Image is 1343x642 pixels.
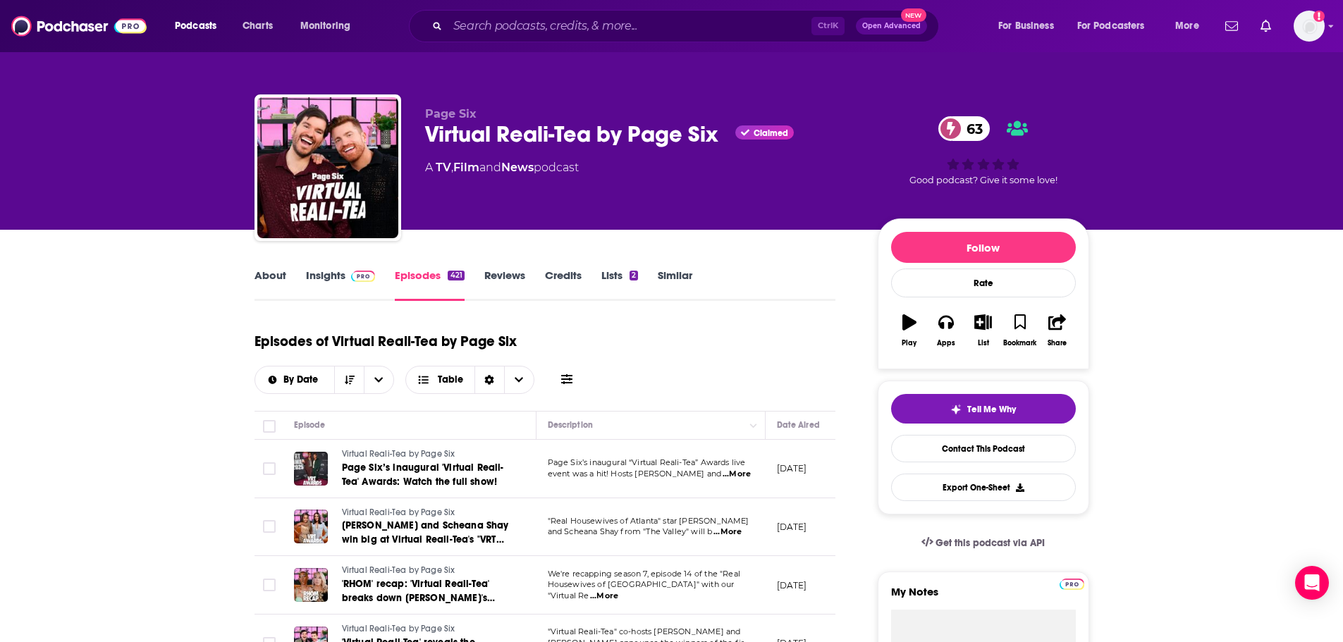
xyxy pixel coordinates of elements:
[255,366,395,394] h2: Choose List sort
[723,469,751,480] span: ...More
[601,268,638,301] a: Lists2
[811,17,845,35] span: Ctrl K
[1255,14,1277,38] a: Show notifications dropdown
[342,519,509,560] span: [PERSON_NAME] and Scheana Shay win big at Virtual Reali-Tea's "VRT Awards"
[548,579,735,600] span: Housewives of [GEOGRAPHIC_DATA]" with our "Virtual Re
[342,565,455,575] span: Virtual Reali-Tea by Page Six
[548,416,593,433] div: Description
[1294,11,1325,42] span: Logged in as amooers
[342,624,455,634] span: Virtual Reali-Tea by Page Six
[294,416,326,433] div: Episode
[290,15,369,37] button: open menu
[364,366,393,393] button: open menu
[1294,11,1325,42] button: Show profile menu
[988,15,1072,37] button: open menu
[713,526,742,538] span: ...More
[978,339,989,347] div: List
[891,474,1076,501] button: Export One-Sheet
[891,585,1076,610] label: My Notes
[405,366,534,394] button: Choose View
[1003,339,1036,347] div: Bookmark
[1038,305,1075,356] button: Share
[453,161,479,174] a: Film
[1060,576,1084,590] a: Pro website
[952,116,990,141] span: 63
[484,268,525,301] a: Reviews
[474,366,504,393] div: Sort Direction
[479,161,501,174] span: and
[243,16,273,36] span: Charts
[1294,11,1325,42] img: User Profile
[451,161,453,174] span: ,
[501,161,534,174] a: News
[263,520,276,533] span: Toggle select row
[630,271,638,280] div: 2
[1068,15,1165,37] button: open menu
[342,448,511,461] a: Virtual Reali-Tea by Page Six
[862,23,921,30] span: Open Advanced
[342,578,505,632] span: 'RHOM' recap: 'Virtual Reali-Tea' breaks down [PERSON_NAME]'s confrontation with [PERSON_NAME] ov...
[438,375,463,385] span: Table
[967,404,1016,415] span: Tell Me Why
[1175,16,1199,36] span: More
[1165,15,1217,37] button: open menu
[283,375,323,385] span: By Date
[342,461,511,489] a: Page Six’s inaugural 'Virtual Reali-Tea' Awards: Watch the full show!
[856,18,927,35] button: Open AdvancedNew
[909,175,1057,185] span: Good podcast? Give it some love!
[1060,579,1084,590] img: Podchaser Pro
[342,564,511,577] a: Virtual Reali-Tea by Page Six
[548,516,749,526] span: "Real Housewives of Atlanta" star [PERSON_NAME]
[950,404,962,415] img: tell me why sparkle
[11,13,147,39] img: Podchaser - Follow, Share and Rate Podcasts
[1048,339,1067,347] div: Share
[891,305,928,356] button: Play
[306,268,376,301] a: InsightsPodchaser Pro
[342,507,455,517] span: Virtual Reali-Tea by Page Six
[548,457,746,467] span: Page Six’s inaugural “Virtual Reali-Tea” Awards live
[342,449,455,459] span: Virtual Reali-Tea by Page Six
[548,526,713,536] span: and Scheana Shay from "The Valley" will b
[165,15,235,37] button: open menu
[255,333,517,350] h1: Episodes of Virtual Reali-Tea by Page Six
[1220,14,1244,38] a: Show notifications dropdown
[777,579,807,591] p: [DATE]
[263,579,276,591] span: Toggle select row
[1077,16,1145,36] span: For Podcasters
[422,10,952,42] div: Search podcasts, credits, & more...
[1313,11,1325,22] svg: Add a profile image
[777,416,820,433] div: Date Aired
[233,15,281,37] a: Charts
[928,305,964,356] button: Apps
[342,577,511,605] a: 'RHOM' recap: 'Virtual Reali-Tea' breaks down [PERSON_NAME]'s confrontation with [PERSON_NAME] ov...
[342,623,511,636] a: Virtual Reali-Tea by Page Six
[936,537,1045,549] span: Get this podcast via API
[342,519,511,547] a: [PERSON_NAME] and Scheana Shay win big at Virtual Reali-Tea's "VRT Awards"
[395,268,464,301] a: Episodes421
[754,130,788,137] span: Claimed
[891,435,1076,462] a: Contact This Podcast
[891,394,1076,424] button: tell me why sparkleTell Me Why
[257,97,398,238] img: Virtual Reali-Tea by Page Six
[448,15,811,37] input: Search podcasts, credits, & more...
[902,339,916,347] div: Play
[777,521,807,533] p: [DATE]
[998,16,1054,36] span: For Business
[425,159,579,176] div: A podcast
[425,107,477,121] span: Page Six
[777,462,807,474] p: [DATE]
[255,375,335,385] button: open menu
[548,569,740,579] span: We're recapping season 7, episode 14 of the "Real
[910,526,1057,560] a: Get this podcast via API
[436,161,451,174] a: TV
[263,462,276,475] span: Toggle select row
[548,626,741,636] span: "Virtual Reali-Tea" co-hosts [PERSON_NAME] and
[891,268,1076,297] div: Rate
[1295,566,1329,600] div: Open Intercom Messenger
[175,16,216,36] span: Podcasts
[964,305,1001,356] button: List
[937,339,955,347] div: Apps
